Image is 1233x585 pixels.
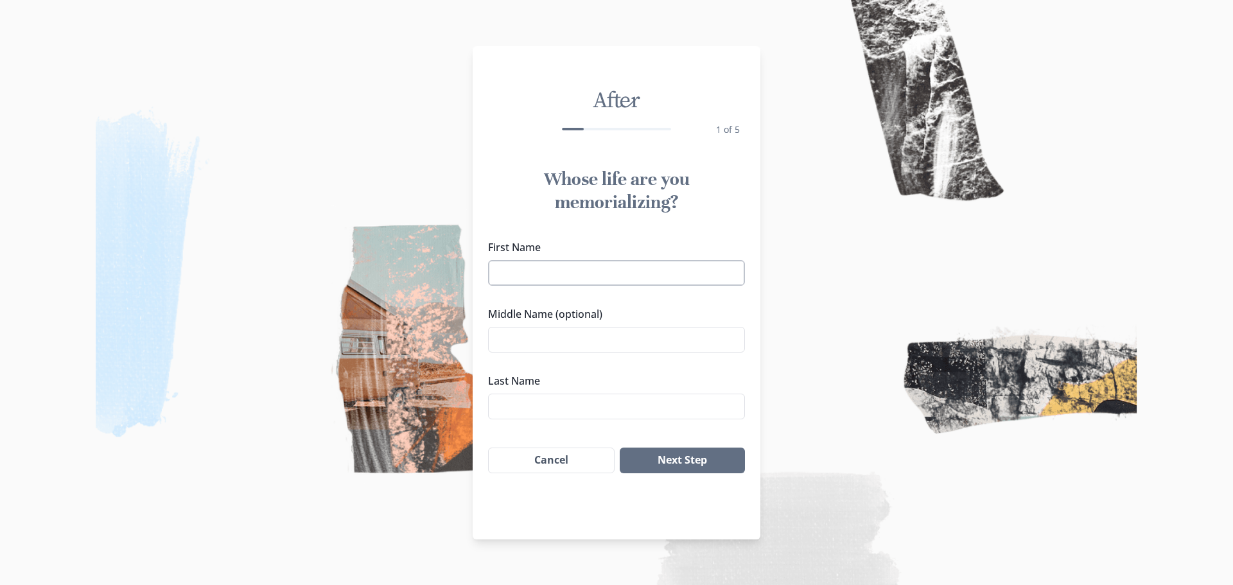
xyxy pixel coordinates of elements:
[488,240,737,255] label: First Name
[488,448,615,473] button: Cancel
[620,448,745,473] button: Next Step
[488,306,737,322] label: Middle Name (optional)
[488,373,737,389] label: Last Name
[488,168,745,214] h1: Whose life are you memorializing?
[716,123,740,135] span: 1 of 5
